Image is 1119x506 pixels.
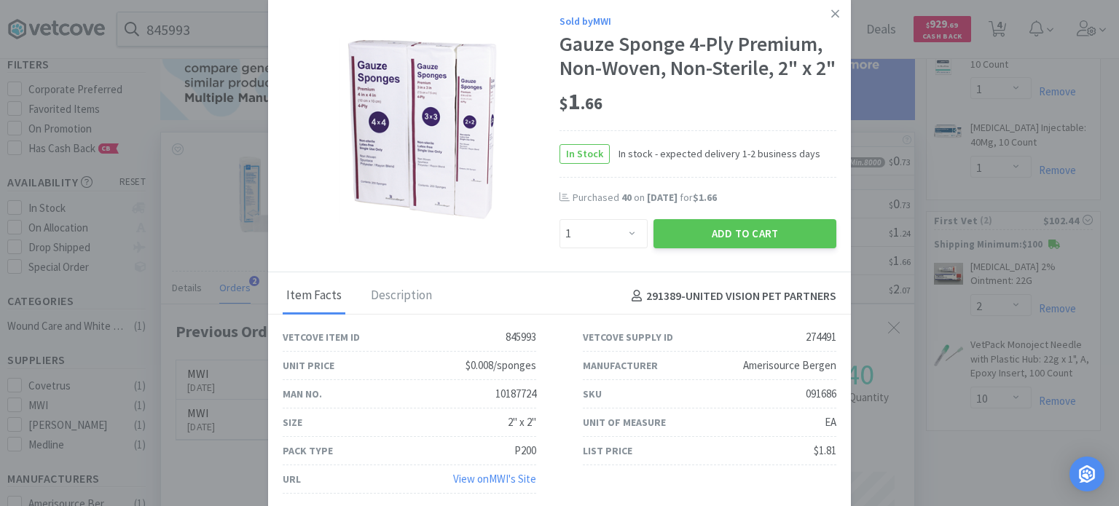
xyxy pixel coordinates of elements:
span: In Stock [560,145,609,163]
div: EA [825,414,836,431]
div: $0.008/sponges [466,357,536,374]
div: Vetcove Supply ID [583,329,673,345]
div: P200 [514,442,536,459]
span: $1.66 [693,191,717,204]
span: 1 [559,87,602,116]
div: 274491 [806,328,836,346]
span: [DATE] [647,191,678,204]
span: . 66 [581,93,602,114]
div: List Price [583,443,632,459]
div: 845993 [506,328,536,346]
span: $ [559,93,568,114]
div: Description [367,278,436,315]
div: Unit of Measure [583,414,666,430]
div: $1.81 [814,442,836,459]
div: Item Facts [283,278,345,315]
span: In stock - expected delivery 1-2 business days [610,146,820,162]
div: Vetcove Item ID [283,329,360,345]
div: Man No. [283,386,322,402]
div: Gauze Sponge 4-Ply Premium, Non-Woven, Non-Sterile, 2" x 2" [559,32,836,81]
span: 40 [621,191,632,204]
div: SKU [583,386,602,402]
div: 10187724 [495,385,536,403]
img: 9829ca42010e4df888037a520525c625_274491.png [339,36,503,225]
div: 091686 [806,385,836,403]
div: URL [283,471,301,487]
div: Unit Price [283,357,334,373]
h4: 291389 - UNITED VISION PET PARTNERS [626,287,836,306]
div: Purchased on for [573,191,836,205]
div: Pack Type [283,443,333,459]
a: View onMWI's Site [453,472,536,486]
div: Sold by MWI [559,13,836,29]
div: 2" x 2" [508,414,536,431]
div: Open Intercom Messenger [1069,456,1104,491]
div: Amerisource Bergen [743,357,836,374]
div: Size [283,414,302,430]
button: Add to Cart [653,219,836,248]
div: Manufacturer [583,357,658,373]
